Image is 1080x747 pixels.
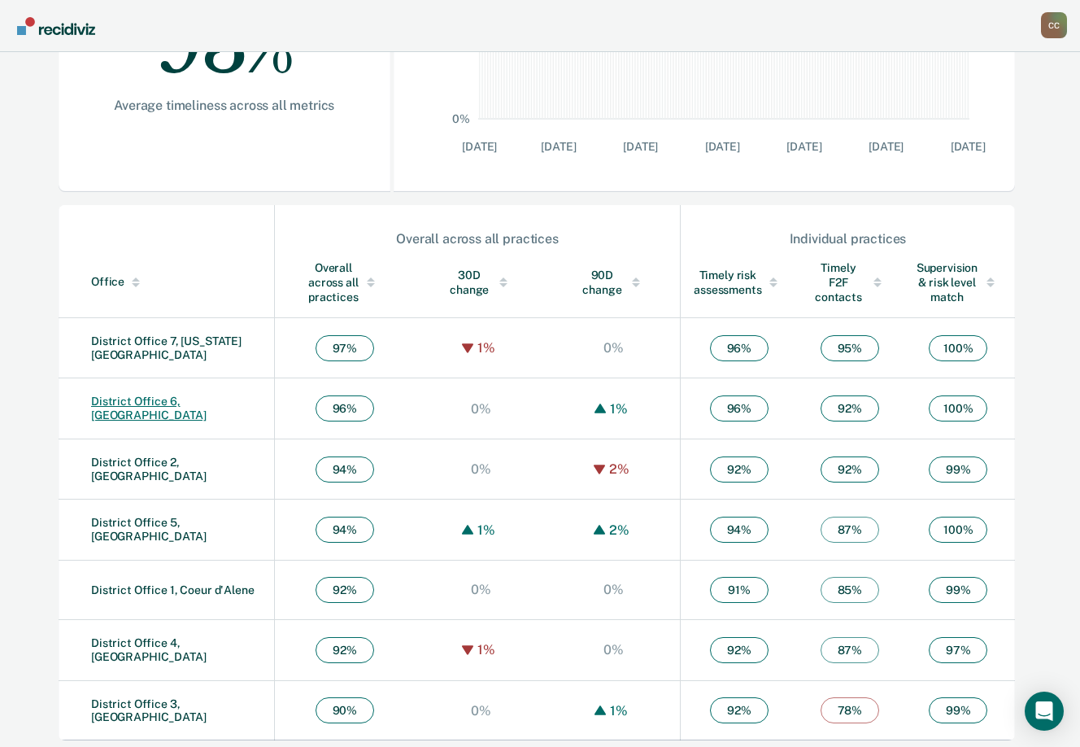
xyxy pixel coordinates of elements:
[91,456,207,483] a: District Office 2, [GEOGRAPHIC_DATA]
[316,517,374,543] span: 94 %
[1025,692,1064,731] div: Open Intercom Messenger
[316,395,374,422] span: 96 %
[91,275,268,289] div: Office
[467,703,495,719] div: 0%
[821,335,879,361] span: 95 %
[915,260,1002,304] div: Supervision & risk level match
[462,140,497,153] text: [DATE]
[473,642,499,657] div: 1%
[682,231,1014,247] div: Individual practices
[467,401,495,417] div: 0%
[91,583,255,596] a: District Office 1, Coeur d'Alene
[929,517,987,543] span: 100 %
[821,577,879,603] span: 85 %
[798,247,902,318] th: Toggle SortBy
[599,642,628,657] div: 0%
[929,456,987,483] span: 99 %
[91,697,207,724] a: District Office 3, [GEOGRAPHIC_DATA]
[467,582,495,597] div: 0%
[59,247,275,318] th: Toggle SortBy
[929,637,987,663] span: 97 %
[950,140,985,153] text: [DATE]
[929,577,987,603] span: 99 %
[316,637,374,663] span: 92 %
[821,697,879,723] span: 78 %
[710,577,769,603] span: 91 %
[467,461,495,477] div: 0%
[710,637,769,663] span: 92 %
[869,140,904,153] text: [DATE]
[316,456,374,483] span: 94 %
[605,522,634,538] div: 2%
[680,247,798,318] th: Toggle SortBy
[606,703,632,719] div: 1%
[275,247,415,318] th: Toggle SortBy
[316,335,374,361] span: 97 %
[17,17,95,35] img: Recidiviz
[786,140,821,153] text: [DATE]
[473,522,499,538] div: 1%
[316,697,374,723] span: 90 %
[929,395,987,422] span: 100 %
[821,456,879,483] span: 92 %
[704,140,739,153] text: [DATE]
[1041,12,1067,38] button: Profile dropdown button
[821,637,879,663] span: 87 %
[111,98,338,113] div: Average timeliness across all metrics
[710,456,769,483] span: 92 %
[902,247,1015,318] th: Toggle SortBy
[929,335,987,361] span: 100 %
[694,268,785,297] div: Timely risk assessments
[811,260,889,304] div: Timely F2F contacts
[821,395,879,422] span: 92 %
[307,260,382,304] div: Overall across all practices
[91,334,242,361] a: District Office 7, [US_STATE][GEOGRAPHIC_DATA]
[316,577,374,603] span: 92 %
[710,517,769,543] span: 94 %
[473,340,499,356] div: 1%
[710,697,769,723] span: 92 %
[1041,12,1067,38] div: C C
[91,516,207,543] a: District Office 5, [GEOGRAPHIC_DATA]
[91,636,207,663] a: District Office 4, [GEOGRAPHIC_DATA]
[606,401,632,417] div: 1%
[276,231,679,247] div: Overall across all practices
[547,247,681,318] th: Toggle SortBy
[929,697,987,723] span: 99 %
[821,517,879,543] span: 87 %
[447,268,515,297] div: 30D change
[710,395,769,422] span: 96 %
[599,340,628,356] div: 0%
[599,582,628,597] div: 0%
[415,247,547,318] th: Toggle SortBy
[623,140,658,153] text: [DATE]
[91,395,207,422] a: District Office 6, [GEOGRAPHIC_DATA]
[541,140,576,153] text: [DATE]
[605,461,634,477] div: 2%
[710,335,769,361] span: 96 %
[580,268,647,297] div: 90D change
